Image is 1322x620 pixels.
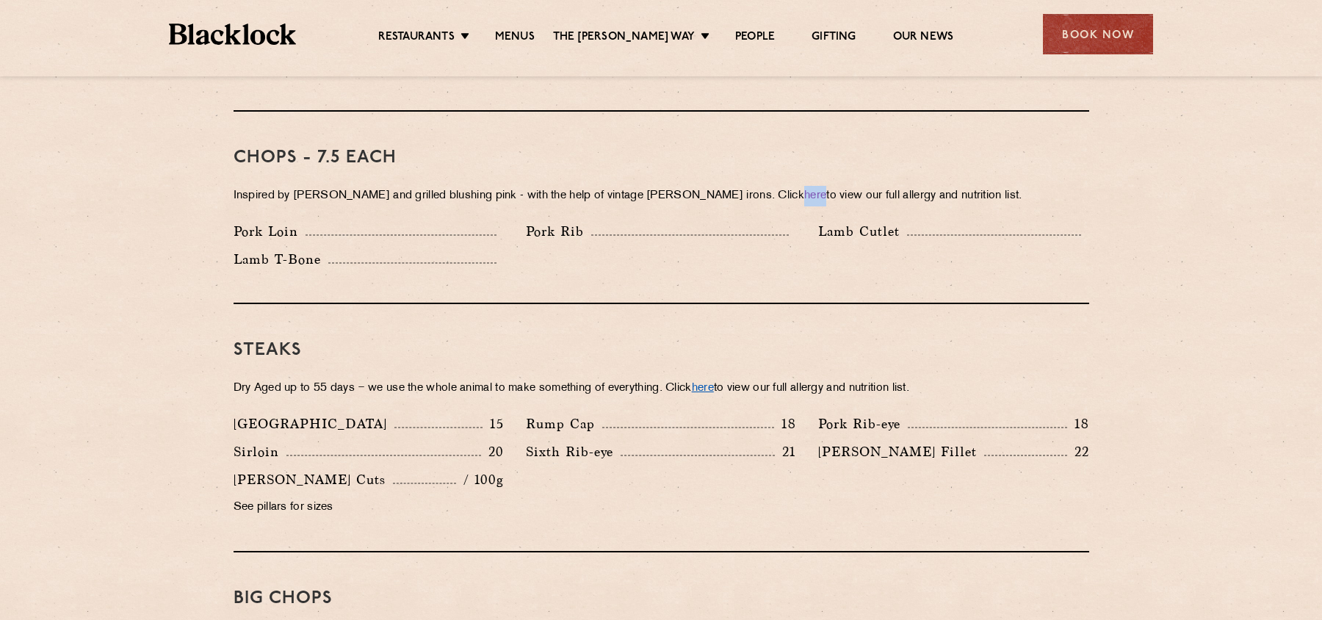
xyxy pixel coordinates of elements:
p: 18 [1067,414,1089,433]
h3: Steaks [234,341,1089,360]
p: 21 [775,442,796,461]
a: here [804,190,826,201]
p: Pork Rib-eye [818,414,908,434]
p: [PERSON_NAME] Fillet [818,441,984,462]
p: 15 [483,414,504,433]
p: Rump Cap [526,414,602,434]
p: 18 [774,414,796,433]
p: See pillars for sizes [234,497,504,518]
p: Lamb Cutlet [818,221,907,242]
p: [PERSON_NAME] Cuts [234,469,393,490]
p: Sixth Rib-eye [526,441,621,462]
p: 20 [481,442,504,461]
p: / 100g [456,470,504,489]
p: Pork Loin [234,221,306,242]
a: Restaurants [378,30,455,46]
p: Lamb T-Bone [234,249,328,270]
a: The [PERSON_NAME] Way [553,30,695,46]
h3: Chops - 7.5 each [234,148,1089,167]
img: BL_Textured_Logo-footer-cropped.svg [169,24,296,45]
p: Sirloin [234,441,286,462]
a: People [735,30,775,46]
a: here [692,383,714,394]
div: Book Now [1043,14,1153,54]
p: Pork Rib [526,221,591,242]
a: Menus [495,30,535,46]
p: Dry Aged up to 55 days − we use the whole animal to make something of everything. Click to view o... [234,378,1089,399]
p: [GEOGRAPHIC_DATA] [234,414,394,434]
p: 22 [1067,442,1089,461]
h3: Big Chops [234,589,1089,608]
a: Our News [893,30,954,46]
a: Gifting [812,30,856,46]
p: Inspired by [PERSON_NAME] and grilled blushing pink - with the help of vintage [PERSON_NAME] iron... [234,186,1089,206]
